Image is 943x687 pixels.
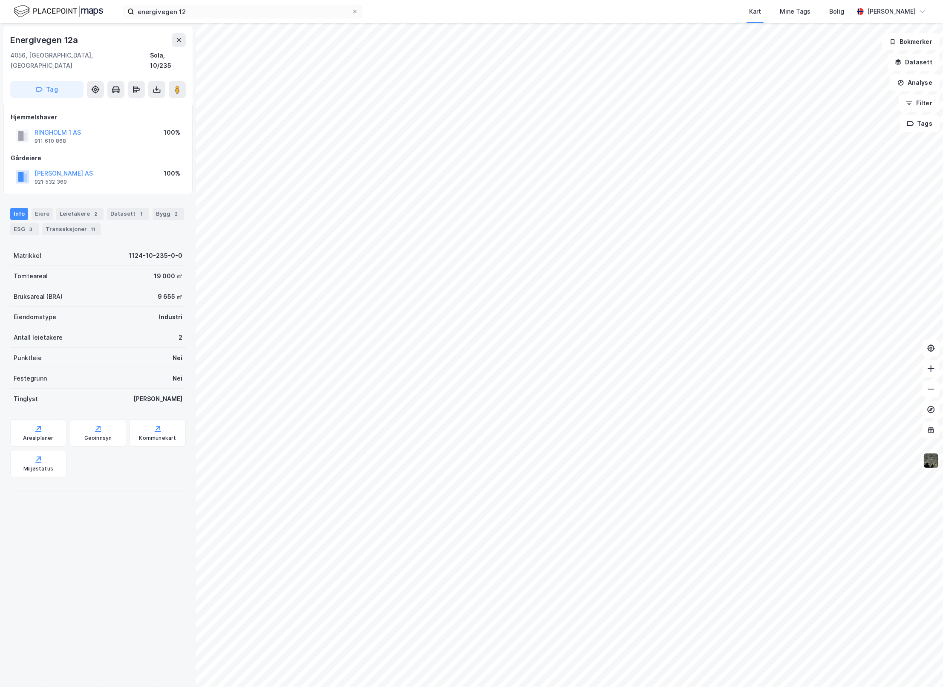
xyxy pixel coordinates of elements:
div: Nei [173,373,182,384]
div: Eiere [32,208,53,220]
button: Tag [10,81,84,98]
div: 19 000 ㎡ [154,271,182,281]
div: 100% [164,168,180,179]
div: 1124-10-235-0-0 [129,251,182,261]
div: [PERSON_NAME] [133,394,182,404]
div: Tinglyst [14,394,38,404]
button: Bokmerker [882,33,940,50]
div: Kart [749,6,761,17]
div: Gårdeiere [11,153,185,163]
div: Chatt-widget [900,646,943,687]
div: Punktleie [14,353,42,363]
div: Kommunekart [139,435,176,442]
div: 9 655 ㎡ [158,292,182,302]
img: logo.f888ab2527a4732fd821a326f86c7f29.svg [14,4,103,19]
div: 100% [164,127,180,138]
div: Miljøstatus [23,465,53,472]
div: Antall leietakere [14,332,63,343]
div: ESG [10,223,39,235]
div: 2 [92,210,100,218]
div: 921 532 369 [35,179,67,185]
div: Leietakere [56,208,104,220]
div: Bolig [829,6,844,17]
input: Søk på adresse, matrikkel, gårdeiere, leietakere eller personer [134,5,352,18]
div: [PERSON_NAME] [867,6,916,17]
div: Hjemmelshaver [11,112,185,122]
div: 2 [172,210,181,218]
div: 911 610 868 [35,138,66,144]
div: Bruksareal (BRA) [14,292,63,302]
button: Analyse [890,74,940,91]
div: 1 [137,210,146,218]
div: Info [10,208,28,220]
iframe: Chat Widget [900,646,943,687]
img: 9k= [923,453,939,469]
div: Matrikkel [14,251,41,261]
button: Tags [900,115,940,132]
div: Bygg [153,208,184,220]
div: Nei [173,353,182,363]
div: Datasett [107,208,149,220]
div: Transaksjoner [42,223,101,235]
button: Filter [899,95,940,112]
div: Tomteareal [14,271,48,281]
div: Industri [159,312,182,322]
div: Festegrunn [14,373,47,384]
div: 2 [179,332,182,343]
div: Geoinnsyn [84,435,112,442]
div: 11 [89,225,97,234]
div: Eiendomstype [14,312,56,322]
div: 4056, [GEOGRAPHIC_DATA], [GEOGRAPHIC_DATA] [10,50,150,71]
div: 3 [27,225,35,234]
div: Mine Tags [780,6,810,17]
div: Energivegen 12a [10,33,80,47]
div: Sola, 10/235 [150,50,186,71]
button: Datasett [888,54,940,71]
div: Arealplaner [23,435,53,442]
